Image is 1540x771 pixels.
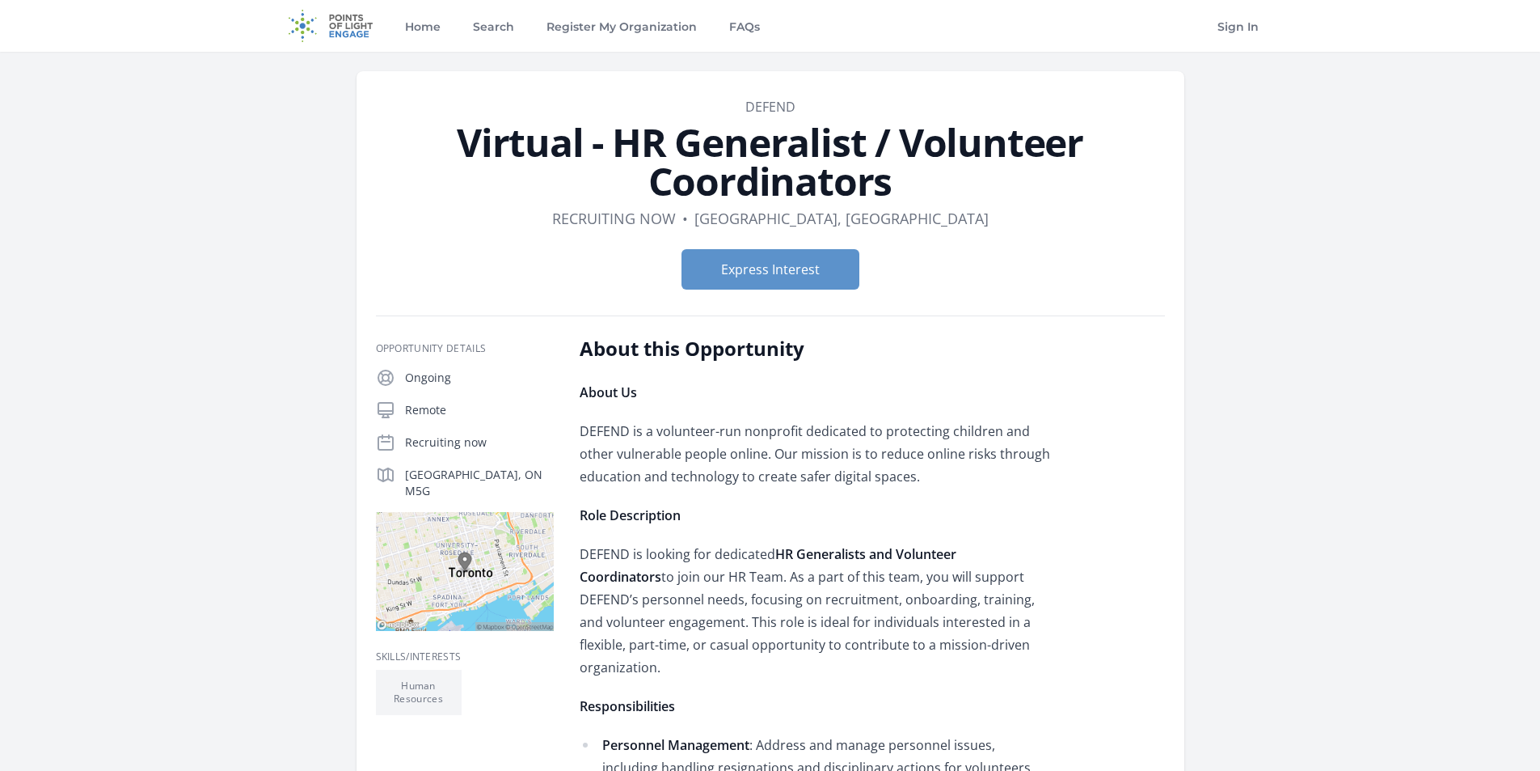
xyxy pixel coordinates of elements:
dd: Recruiting now [552,207,676,230]
img: Map [376,512,554,631]
strong: Personnel Management [602,736,749,754]
li: Human Resources [376,670,462,715]
p: DEFEND is a volunteer-run nonprofit dedicated to protecting children and other vulnerable people ... [580,420,1053,488]
p: [GEOGRAPHIC_DATA], ON M5G [405,467,554,499]
h1: Virtual - HR Generalist / Volunteer Coordinators [376,123,1165,201]
p: Remote [405,402,554,418]
strong: Responsibilities [580,697,675,715]
p: Ongoing [405,370,554,386]
h3: Skills/Interests [376,650,554,663]
strong: About Us [580,383,637,401]
a: DEFEND [745,98,795,116]
h3: Opportunity Details [376,342,554,355]
p: DEFEND is looking for dedicated to join our HR Team. As a part of this team, you will support DEF... [580,543,1053,679]
dd: [GEOGRAPHIC_DATA], [GEOGRAPHIC_DATA] [694,207,989,230]
div: • [682,207,688,230]
p: Recruiting now [405,434,554,451]
h2: About this Opportunity [580,336,1053,362]
strong: Role Description [580,506,681,524]
button: Express Interest [681,249,859,290]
